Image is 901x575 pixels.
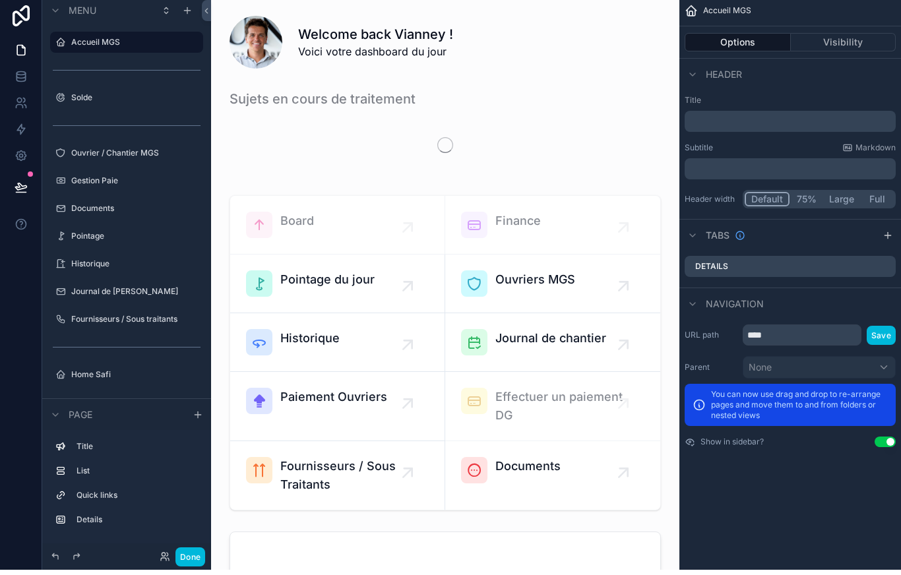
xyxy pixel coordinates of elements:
button: Save [867,331,896,350]
label: Ouvrier / Chantier MGS [71,153,195,164]
span: Menu [69,9,96,22]
label: Details [77,520,193,530]
a: Markdown [842,148,896,158]
span: Navigation [706,303,764,316]
button: Large [823,197,860,212]
span: Page [69,413,92,427]
div: scrollable content [685,164,896,185]
label: Journal de [PERSON_NAME] [71,291,195,302]
label: Site daily report [71,402,195,413]
span: None [749,366,772,379]
label: List [77,471,193,481]
label: Quick links [77,495,193,506]
label: Details [695,266,728,277]
label: Accueil MGS [71,42,195,53]
span: Tabs [706,234,730,247]
label: URL path [685,335,737,346]
span: Header [706,73,742,86]
label: Pointage [71,236,195,247]
button: Options [685,38,791,57]
button: 75% [790,197,823,212]
label: Home Safi [71,375,195,385]
label: Gestion Paie [71,181,195,191]
label: Subtitle [685,148,713,158]
button: Visibility [791,38,896,57]
label: Parent [685,367,737,378]
p: You can now use drag and drop to re-arrange pages and move them to and from folders or nested views [711,394,888,426]
label: Title [77,446,193,457]
div: scrollable content [685,116,896,137]
button: Full [860,197,894,212]
div: scrollable content [42,435,211,549]
button: Done [175,553,205,572]
label: Header width [685,199,737,210]
label: Documents [71,208,195,219]
label: Fournisseurs / Sous traitants [71,319,195,330]
label: Solde [71,98,195,108]
button: None [743,361,896,384]
span: Markdown [855,148,896,158]
label: Title [685,100,896,111]
label: Historique [71,264,195,274]
span: Accueil MGS [703,11,751,21]
button: Default [745,197,790,212]
label: Show in sidebar? [700,442,764,452]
